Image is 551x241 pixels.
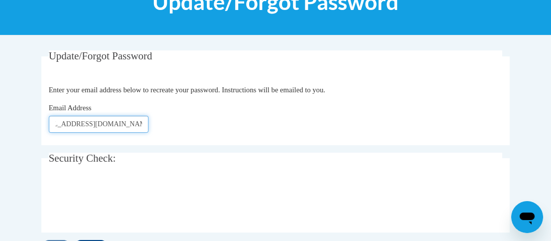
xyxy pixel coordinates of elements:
[49,50,152,62] span: Update/Forgot Password
[49,181,200,220] iframe: reCAPTCHA
[511,201,543,233] iframe: Button to launch messaging window
[49,152,116,164] span: Security Check:
[49,104,92,112] span: Email Address
[49,116,148,133] input: Email
[49,86,325,94] span: Enter your email address below to recreate your password. Instructions will be emailed to you.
